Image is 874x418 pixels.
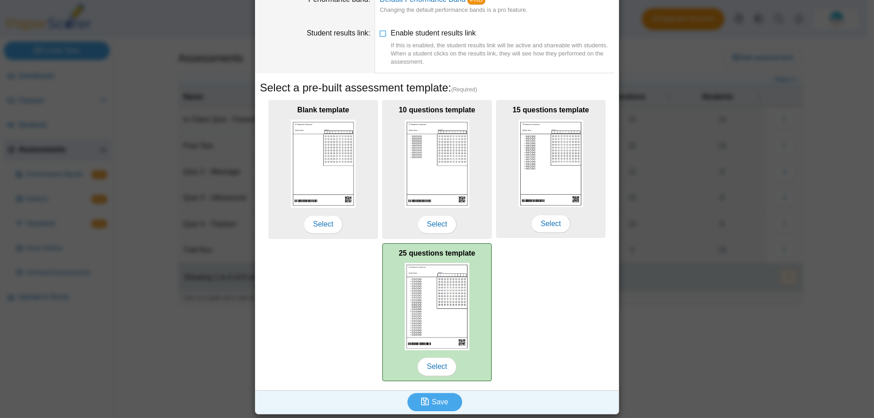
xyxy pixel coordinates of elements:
[417,358,457,376] span: Select
[399,106,475,114] b: 10 questions template
[260,80,614,96] h5: Select a pre-built assessment template:
[407,393,462,411] button: Save
[380,6,527,13] small: Changing the default performance bands is a pro feature.
[432,398,448,406] span: Save
[391,41,614,66] div: If this is enabled, the student results link will be active and shareable with students. When a s...
[417,215,457,233] span: Select
[405,263,469,350] img: scan_sheet_25_questions.png
[531,215,570,233] span: Select
[451,86,477,94] span: (Required)
[518,120,583,207] img: scan_sheet_15_questions.png
[405,120,469,207] img: scan_sheet_10_questions.png
[291,120,356,207] img: scan_sheet_blank.png
[399,249,475,257] b: 25 questions template
[391,29,614,66] span: Enable student results link
[304,215,343,233] span: Select
[297,106,349,114] b: Blank template
[307,29,371,37] label: Student results link
[513,106,589,114] b: 15 questions template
